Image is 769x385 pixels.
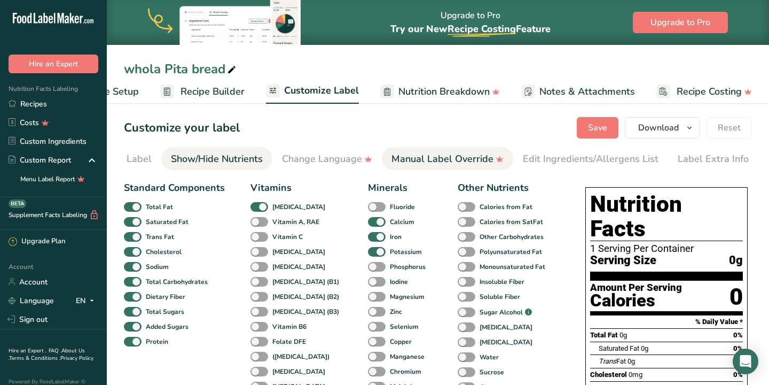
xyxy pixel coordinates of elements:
[677,84,742,99] span: Recipe Costing
[284,83,359,98] span: Customize Label
[656,80,752,104] a: Recipe Costing
[272,217,319,227] b: Vitamin A, RAE
[272,262,325,272] b: [MEDICAL_DATA]
[650,16,710,29] span: Upgrade to Pro
[638,121,679,134] span: Download
[49,347,61,355] a: FAQ .
[590,315,743,328] section: % Daily Value *
[733,331,743,339] span: 0%
[398,84,490,99] span: Nutrition Breakdown
[368,181,432,195] div: Minerals
[60,355,93,362] a: Privacy Policy
[390,307,402,317] b: Zinc
[678,152,749,166] div: Label Extra Info
[480,262,545,272] b: Monounsaturated Fat
[633,12,728,33] button: Upgrade to Pro
[272,202,325,212] b: [MEDICAL_DATA]
[629,371,642,379] span: 0mg
[733,349,758,374] div: Open Intercom Messenger
[707,117,752,138] button: Reset
[272,337,306,346] b: Folate DFE
[729,283,743,311] div: 0
[9,155,71,166] div: Custom Report
[599,357,616,365] i: Trans
[390,22,551,35] span: Try our New Feature
[625,117,700,138] button: Download
[641,344,648,352] span: 0g
[590,283,682,293] div: Amount Per Serving
[390,352,425,361] b: Manganese
[272,232,303,242] b: Vitamin C
[448,22,516,35] span: Recipe Costing
[272,247,325,257] b: [MEDICAL_DATA]
[9,199,26,208] div: BETA
[272,277,339,287] b: [MEDICAL_DATA] (B1)
[521,80,635,104] a: Notes & Attachments
[146,322,189,332] b: Added Sugars
[480,217,543,227] b: Calories from SatFat
[9,347,85,362] a: About Us .
[480,292,520,302] b: Soluble Fiber
[590,293,682,309] div: Calories
[181,84,245,99] span: Recipe Builder
[619,331,627,339] span: 0g
[9,355,60,362] a: Terms & Conditions .
[480,337,532,347] b: [MEDICAL_DATA]
[146,277,208,287] b: Total Carbohydrates
[480,352,499,362] b: Water
[480,202,532,212] b: Calories from Fat
[272,292,339,302] b: [MEDICAL_DATA] (B2)
[266,79,359,104] a: Customize Label
[390,232,402,242] b: Iron
[124,181,225,195] div: Standard Components
[81,84,139,99] span: Recipe Setup
[539,84,635,99] span: Notes & Attachments
[146,307,184,317] b: Total Sugars
[523,152,658,166] div: Edit Ingredients/Allergens List
[250,181,342,195] div: Vitamins
[480,232,544,242] b: Other Carbohydrates
[272,352,329,361] b: ([MEDICAL_DATA])
[480,322,532,332] b: [MEDICAL_DATA]
[733,371,743,379] span: 0%
[272,322,307,332] b: Vitamin B6
[272,307,339,317] b: [MEDICAL_DATA] (B3)
[146,337,168,346] b: Protein
[124,59,238,79] div: whola Pita bread
[480,277,524,287] b: Insoluble Fiber
[590,371,627,379] span: Cholesterol
[146,232,174,242] b: Trans Fat
[590,254,656,267] span: Serving Size
[590,243,743,254] div: 1 Serving Per Container
[390,292,425,302] b: Magnesium
[729,254,743,267] span: 0g
[627,357,635,365] span: 0g
[9,347,46,355] a: Hire an Expert .
[390,367,421,376] b: Chromium
[390,247,422,257] b: Potassium
[480,247,542,257] b: Polyunsaturated Fat
[272,367,325,376] b: [MEDICAL_DATA]
[390,277,408,287] b: Iodine
[146,262,169,272] b: Sodium
[160,80,245,104] a: Recipe Builder
[76,294,98,307] div: EN
[390,217,414,227] b: Calcium
[588,121,607,134] span: Save
[390,322,419,332] b: Selenium
[718,121,741,134] span: Reset
[9,291,54,310] a: Language
[391,152,504,166] div: Manual Label Override
[9,236,65,247] div: Upgrade Plan
[590,192,743,241] h1: Nutrition Facts
[458,181,548,195] div: Other Nutrients
[390,262,426,272] b: Phosphorus
[390,337,412,346] b: Copper
[282,152,372,166] div: Change Language
[124,119,240,137] h1: Customize your label
[733,344,743,352] span: 0%
[599,344,639,352] span: Saturated Fat
[577,117,618,138] button: Save
[390,1,551,45] div: Upgrade to Pro
[480,367,504,377] b: Sucrose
